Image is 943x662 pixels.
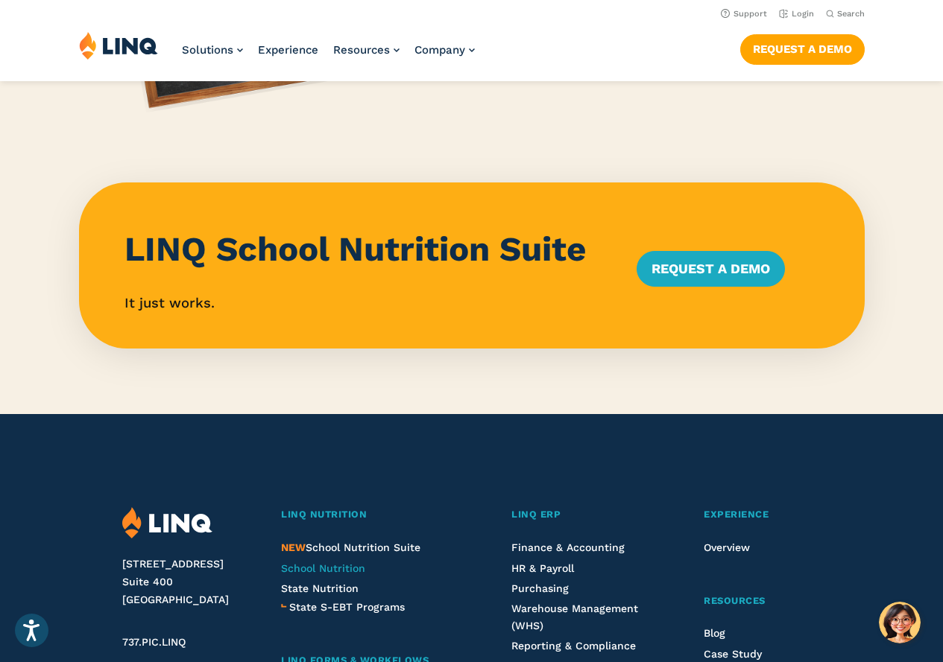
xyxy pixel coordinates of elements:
[704,507,820,523] a: Experience
[779,9,814,19] a: Login
[704,648,762,660] a: Case Study
[122,556,257,608] address: [STREET_ADDRESS] Suite 400 [GEOGRAPHIC_DATA]
[511,640,636,652] a: Reporting & Compliance
[704,627,725,639] a: Blog
[826,8,865,19] button: Open Search Bar
[289,601,405,613] span: State S-EBT Programs
[281,562,365,574] a: School Nutrition
[704,593,820,609] a: Resources
[511,507,652,523] a: LINQ ERP
[122,636,186,648] span: 737.PIC.LINQ
[281,509,367,520] span: LINQ Nutrition
[704,541,750,553] a: Overview
[289,599,405,615] a: State S-EBT Programs
[511,541,625,553] a: Finance & Accounting
[837,9,865,19] span: Search
[511,582,569,594] a: Purchasing
[182,43,233,57] span: Solutions
[721,9,767,19] a: Support
[281,541,306,553] span: NEW
[414,43,465,57] span: Company
[124,293,613,313] p: It just works.
[281,582,359,594] a: State Nutrition
[740,31,865,64] nav: Button Navigation
[879,602,921,643] button: Hello, have a question? Let’s chat.
[511,562,574,574] a: HR & Payroll
[182,43,243,57] a: Solutions
[333,43,390,57] span: Resources
[704,595,766,606] span: Resources
[281,541,420,553] a: NEWSchool Nutrition Suite
[124,230,613,270] h3: LINQ School Nutrition Suite
[122,507,212,539] img: LINQ | K‑12 Software
[637,251,785,287] a: Request a Demo
[333,43,400,57] a: Resources
[511,509,561,520] span: LINQ ERP
[182,31,475,80] nav: Primary Navigation
[281,507,460,523] a: LINQ Nutrition
[740,34,865,64] a: Request a Demo
[258,43,318,57] a: Experience
[511,602,638,631] a: Warehouse Management (WHS)
[281,541,420,553] span: School Nutrition Suite
[704,509,769,520] span: Experience
[414,43,475,57] a: Company
[79,31,158,60] img: LINQ | K‑12 Software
